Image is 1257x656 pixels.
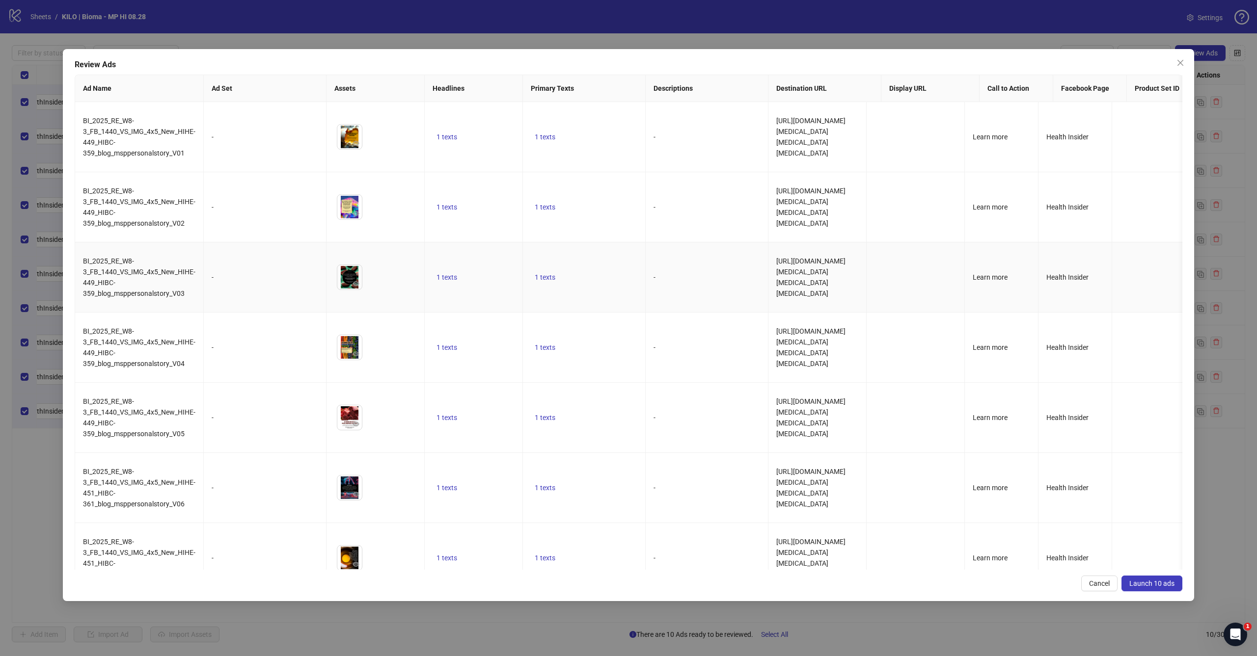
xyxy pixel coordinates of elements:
[433,552,461,564] button: 1 texts
[973,273,1008,281] span: Learn more
[353,350,359,357] span: eye
[83,397,195,438] span: BI_2025_RE_W8-3_FB_1440_VS_IMG_4x5_New_HIHE-449_HIBC-359_blog_msppersonalstory_V05
[654,343,656,351] span: -
[776,468,846,508] span: [URL][DOMAIN_NAME][MEDICAL_DATA][MEDICAL_DATA][MEDICAL_DATA]
[83,327,195,367] span: BI_2025_RE_W8-3_FB_1440_VS_IMG_4x5_New_HIHE-449_HIBC-359_blog_msppersonalstory_V04
[437,484,457,492] span: 1 texts
[212,482,318,493] div: -
[535,273,555,281] span: 1 texts
[654,414,656,421] span: -
[1224,623,1247,646] iframe: Intercom live chat
[973,203,1008,211] span: Learn more
[83,187,195,227] span: BI_2025_RE_W8-3_FB_1440_VS_IMG_4x5_New_HIHE-449_HIBC-359_blog_msppersonalstory_V02
[881,75,980,102] th: Display URL
[337,405,362,430] img: Asset 1
[1046,482,1104,493] div: Health Insider
[768,75,881,102] th: Destination URL
[776,117,846,157] span: [URL][DOMAIN_NAME][MEDICAL_DATA][MEDICAL_DATA][MEDICAL_DATA]
[531,482,559,494] button: 1 texts
[433,412,461,423] button: 1 texts
[437,273,457,281] span: 1 texts
[531,201,559,213] button: 1 texts
[1129,579,1175,587] span: Launch 10 ads
[212,272,318,283] div: -
[353,420,359,427] span: eye
[337,195,362,219] img: Asset 1
[212,412,318,423] div: -
[654,273,656,281] span: -
[535,484,555,492] span: 1 texts
[337,125,362,149] img: Asset 1
[535,414,555,421] span: 1 texts
[1244,623,1252,630] span: 1
[353,561,359,568] span: eye
[973,414,1008,421] span: Learn more
[433,201,461,213] button: 1 texts
[1127,75,1225,102] th: Product Set ID
[654,554,656,562] span: -
[1173,55,1188,71] button: Close
[535,133,555,141] span: 1 texts
[433,131,461,143] button: 1 texts
[350,278,362,289] button: Preview
[337,546,362,570] img: Asset 1
[1046,202,1104,212] div: Health Insider
[973,484,1008,492] span: Learn more
[523,75,646,102] th: Primary Texts
[776,187,846,227] span: [URL][DOMAIN_NAME][MEDICAL_DATA][MEDICAL_DATA][MEDICAL_DATA]
[437,343,457,351] span: 1 texts
[350,418,362,430] button: Preview
[531,131,559,143] button: 1 texts
[75,75,204,102] th: Ad Name
[437,554,457,562] span: 1 texts
[212,552,318,563] div: -
[350,137,362,149] button: Preview
[776,257,846,297] span: [URL][DOMAIN_NAME][MEDICAL_DATA][MEDICAL_DATA][MEDICAL_DATA]
[1089,579,1110,587] span: Cancel
[973,554,1008,562] span: Learn more
[83,257,195,297] span: BI_2025_RE_W8-3_FB_1440_VS_IMG_4x5_New_HIHE-449_HIBC-359_blog_msppersonalstory_V03
[350,488,362,500] button: Preview
[83,538,195,578] span: BI_2025_RE_W8-3_FB_1440_VS_IMG_4x5_New_HIHE-451_HIBC-361_blog_msppersonalstory_V07
[337,265,362,289] img: Asset 1
[973,133,1008,141] span: Learn more
[1176,59,1184,67] span: close
[437,133,457,141] span: 1 texts
[437,203,457,211] span: 1 texts
[350,208,362,219] button: Preview
[337,335,362,360] img: Asset 1
[654,484,656,492] span: -
[83,468,195,508] span: BI_2025_RE_W8-3_FB_1440_VS_IMG_4x5_New_HIHE-451_HIBC-361_blog_msppersonalstory_V06
[531,271,559,283] button: 1 texts
[1046,131,1104,142] div: Health Insider
[83,117,195,157] span: BI_2025_RE_W8-3_FB_1440_VS_IMG_4x5_New_HIHE-449_HIBC-359_blog_msppersonalstory_V01
[1046,412,1104,423] div: Health Insider
[531,341,559,353] button: 1 texts
[437,414,457,421] span: 1 texts
[1053,75,1127,102] th: Facebook Page
[212,202,318,212] div: -
[1121,576,1182,591] button: Launch 10 ads
[433,341,461,353] button: 1 texts
[425,75,523,102] th: Headlines
[337,475,362,500] img: Asset 1
[350,558,362,570] button: Preview
[646,75,768,102] th: Descriptions
[535,554,555,562] span: 1 texts
[535,203,555,211] span: 1 texts
[353,280,359,287] span: eye
[75,59,1182,71] div: Review Ads
[327,75,425,102] th: Assets
[776,397,846,438] span: [URL][DOMAIN_NAME][MEDICAL_DATA][MEDICAL_DATA][MEDICAL_DATA]
[353,491,359,498] span: eye
[204,75,327,102] th: Ad Set
[353,210,359,217] span: eye
[776,538,846,578] span: [URL][DOMAIN_NAME][MEDICAL_DATA][MEDICAL_DATA][MEDICAL_DATA]
[531,412,559,423] button: 1 texts
[654,133,656,141] span: -
[1046,552,1104,563] div: Health Insider
[212,342,318,353] div: -
[531,552,559,564] button: 1 texts
[980,75,1053,102] th: Call to Action
[776,327,846,367] span: [URL][DOMAIN_NAME][MEDICAL_DATA][MEDICAL_DATA][MEDICAL_DATA]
